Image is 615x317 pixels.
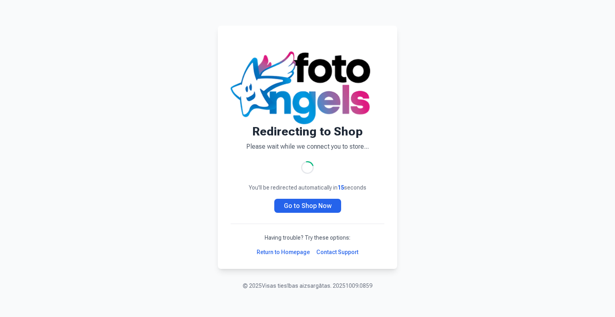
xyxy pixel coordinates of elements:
p: © 2025 Visas tiesības aizsargātas. 20251009.0859 [243,282,372,290]
p: Please wait while we connect you to store... [231,142,384,151]
p: You'll be redirected automatically in seconds [231,184,384,192]
a: Return to Homepage [257,248,310,256]
a: Contact Support [316,248,358,256]
p: Having trouble? Try these options: [231,234,384,242]
a: Go to Shop Now [274,199,341,213]
span: 15 [338,184,344,191]
h1: Redirecting to Shop [231,124,384,139]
